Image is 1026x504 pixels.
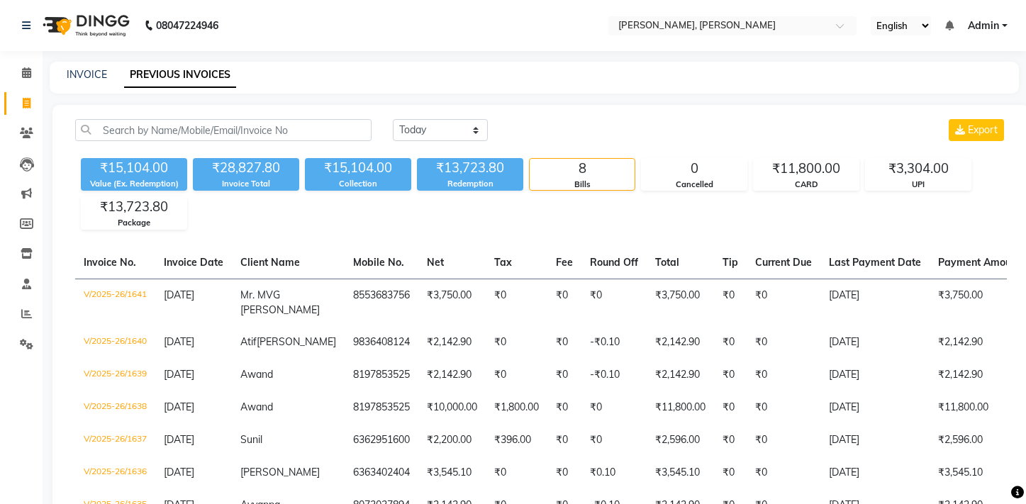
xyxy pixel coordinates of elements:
span: Tax [494,256,512,269]
td: ₹0 [547,457,581,489]
td: ₹0 [486,457,547,489]
td: ₹0 [714,279,747,326]
td: V/2025-26/1641 [75,279,155,326]
div: CARD [754,179,859,191]
span: Mr. MVG [PERSON_NAME] [240,289,320,316]
span: [DATE] [164,466,194,478]
span: Atif [240,335,257,348]
span: Current Due [755,256,812,269]
div: ₹15,104.00 [305,158,411,178]
div: Invoice Total [193,178,299,190]
td: ₹0 [581,279,647,326]
span: Awand [240,368,273,381]
div: Bills [530,179,635,191]
span: Net [427,256,444,269]
td: 8197853525 [345,391,418,424]
img: logo [36,6,133,45]
span: Last Payment Date [829,256,921,269]
td: ₹0 [486,326,547,359]
td: ₹0 [486,279,547,326]
div: ₹13,723.80 [82,197,186,217]
td: ₹0 [714,326,747,359]
td: ₹0 [714,424,747,457]
td: ₹0 [547,279,581,326]
td: ₹2,142.90 [647,326,714,359]
b: 08047224946 [156,6,218,45]
td: -₹0.10 [581,326,647,359]
td: ₹0 [547,359,581,391]
td: ₹0 [747,359,820,391]
div: ₹15,104.00 [81,158,187,178]
td: V/2025-26/1639 [75,359,155,391]
span: Total [655,256,679,269]
a: INVOICE [67,68,107,81]
td: ₹2,142.90 [647,359,714,391]
div: ₹28,827.80 [193,158,299,178]
td: 6363402404 [345,457,418,489]
td: [DATE] [820,391,930,424]
td: ₹0 [747,424,820,457]
span: Admin [968,18,999,33]
span: [DATE] [164,368,194,381]
span: [DATE] [164,401,194,413]
a: PREVIOUS INVOICES [124,62,236,88]
td: 8197853525 [345,359,418,391]
td: ₹10,000.00 [418,391,486,424]
td: ₹2,200.00 [418,424,486,457]
td: ₹0 [747,391,820,424]
button: Export [949,119,1004,141]
span: Export [968,123,998,136]
td: ₹0 [747,457,820,489]
td: ₹3,545.10 [647,457,714,489]
td: ₹0 [486,359,547,391]
td: 6362951600 [345,424,418,457]
td: ₹0 [714,457,747,489]
td: ₹3,750.00 [418,279,486,326]
td: ₹1,800.00 [486,391,547,424]
td: V/2025-26/1640 [75,326,155,359]
td: [DATE] [820,424,930,457]
td: ₹396.00 [486,424,547,457]
div: Value (Ex. Redemption) [81,178,187,190]
td: ₹0 [581,391,647,424]
div: 8 [530,159,635,179]
td: ₹2,142.90 [418,326,486,359]
td: ₹3,750.00 [647,279,714,326]
td: ₹3,545.10 [418,457,486,489]
div: Package [82,217,186,229]
span: [DATE] [164,335,194,348]
td: ₹0 [747,279,820,326]
div: Collection [305,178,411,190]
span: Tip [723,256,738,269]
td: ₹0 [547,424,581,457]
input: Search by Name/Mobile/Email/Invoice No [75,119,372,141]
td: 8553683756 [345,279,418,326]
td: 9836408124 [345,326,418,359]
td: V/2025-26/1637 [75,424,155,457]
td: [DATE] [820,457,930,489]
td: [DATE] [820,326,930,359]
td: ₹0 [747,326,820,359]
div: UPI [866,179,971,191]
td: ₹0 [714,391,747,424]
td: ₹0 [581,424,647,457]
td: ₹0 [547,326,581,359]
td: ₹0.10 [581,457,647,489]
span: Awand [240,401,273,413]
td: ₹11,800.00 [647,391,714,424]
span: Sunil [240,433,262,446]
td: V/2025-26/1636 [75,457,155,489]
div: Cancelled [642,179,747,191]
div: ₹13,723.80 [417,158,523,178]
span: Mobile No. [353,256,404,269]
div: ₹11,800.00 [754,159,859,179]
span: Round Off [590,256,638,269]
span: [PERSON_NAME] [240,466,320,478]
div: ₹3,304.00 [866,159,971,179]
div: 0 [642,159,747,179]
td: ₹2,596.00 [647,424,714,457]
td: ₹0 [547,391,581,424]
td: [DATE] [820,359,930,391]
td: [DATE] [820,279,930,326]
td: ₹0 [714,359,747,391]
